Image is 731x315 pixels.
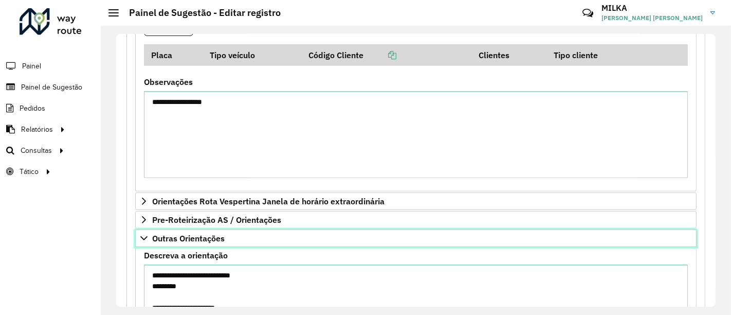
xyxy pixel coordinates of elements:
[119,7,281,19] h2: Painel de Sugestão - Editar registro
[302,44,472,66] th: Código Cliente
[472,44,547,66] th: Clientes
[135,192,697,210] a: Orientações Rota Vespertina Janela de horário extraordinária
[21,124,53,135] span: Relatórios
[144,44,203,66] th: Placa
[144,249,228,261] label: Descreva a orientação
[152,216,281,224] span: Pre-Roteirização AS / Orientações
[363,50,396,60] a: Copiar
[20,103,45,114] span: Pedidos
[21,145,52,156] span: Consultas
[20,166,39,177] span: Tático
[547,44,644,66] th: Tipo cliente
[152,197,385,205] span: Orientações Rota Vespertina Janela de horário extraordinária
[601,13,703,23] span: [PERSON_NAME] [PERSON_NAME]
[144,76,193,88] label: Observações
[203,44,302,66] th: Tipo veículo
[22,61,41,72] span: Painel
[152,234,225,242] span: Outras Orientações
[21,82,82,93] span: Painel de Sugestão
[135,230,697,247] a: Outras Orientações
[601,3,703,13] h3: MILKA
[577,2,599,24] a: Contato Rápido
[135,211,697,229] a: Pre-Roteirização AS / Orientações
